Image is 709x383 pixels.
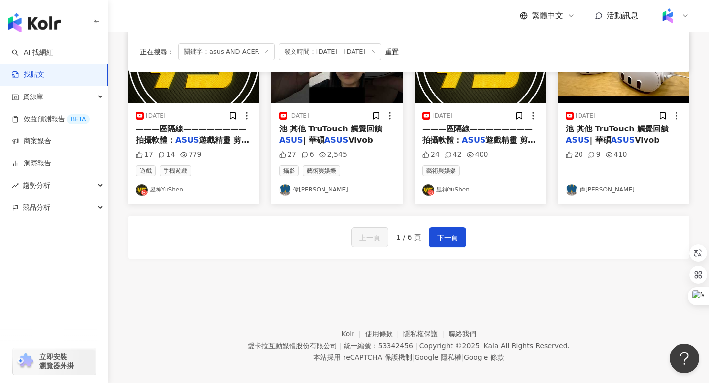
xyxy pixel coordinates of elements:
[415,342,418,350] span: |
[8,13,61,32] img: logo
[566,184,578,196] img: KOL Avatar
[351,227,388,247] button: 上一頁
[279,184,395,196] a: KOL Avatar偉[PERSON_NAME]
[303,135,324,145] span: | 華碩
[429,227,466,247] button: 下一頁
[136,124,246,144] span: ———區隔線———————— 拍攝軟體：
[348,135,373,145] span: Vivob
[248,342,337,350] div: 愛卡拉互動媒體股份有限公司
[449,330,476,338] a: 聯絡我們
[303,165,340,176] span: 藝術與娛樂
[301,150,314,160] div: 6
[422,150,440,160] div: 24
[344,342,413,350] div: 統一編號：53342456
[180,150,202,160] div: 779
[462,135,485,145] mark: ASUS
[39,352,74,370] span: 立即安裝 瀏覽器外掛
[467,150,488,160] div: 400
[136,150,153,160] div: 17
[146,112,166,120] div: [DATE]
[566,135,589,145] mark: ASUS
[23,174,50,196] span: 趨勢分析
[588,150,601,160] div: 9
[566,124,669,133] span: 池 其他 TruTouch 觸覺回饋
[606,150,627,160] div: 410
[13,348,96,375] a: chrome extension立即安裝 瀏覽器外掛
[635,135,659,145] span: Vivob
[23,86,43,108] span: 資源庫
[607,11,638,20] span: 活動訊息
[566,150,583,160] div: 20
[136,165,156,176] span: 遊戲
[403,330,449,338] a: 隱私權保護
[339,342,342,350] span: |
[160,165,191,176] span: 手機遊戲
[279,124,382,133] span: 池 其他 TruTouch 觸覺回饋
[464,353,504,361] a: Google 條款
[16,353,35,369] img: chrome extension
[422,184,434,196] img: KOL Avatar
[437,232,458,244] span: 下一頁
[385,48,399,56] div: 重置
[365,330,404,338] a: 使用條款
[178,43,275,60] span: 關鍵字：asus AND ACER
[279,150,296,160] div: 27
[611,135,635,145] mark: ASUS
[341,330,365,338] a: Kolr
[12,159,51,168] a: 洞察報告
[319,150,347,160] div: 2,545
[313,351,504,363] span: 本站採用 reCAPTCHA 保護機制
[445,150,462,160] div: 42
[412,353,415,361] span: |
[414,353,461,361] a: Google 隱私權
[289,112,309,120] div: [DATE]
[422,124,533,144] span: ———區隔線———————— 拍攝軟體：
[140,48,174,56] span: 正在搜尋 ：
[422,184,538,196] a: KOL Avatar昱神YuShen
[576,112,596,120] div: [DATE]
[12,114,90,124] a: 效益預測報告BETA
[279,43,381,60] span: 發文時間：[DATE] - [DATE]
[422,165,460,176] span: 藝術與娛樂
[658,6,677,25] img: Kolr%20app%20icon%20%281%29.png
[12,48,53,58] a: searchAI 找網紅
[279,165,299,176] span: 攝影
[175,135,199,145] mark: ASUS
[419,342,570,350] div: Copyright © 2025 All Rights Reserved.
[158,150,175,160] div: 14
[670,344,699,373] iframe: Help Scout Beacon - Open
[432,112,452,120] div: [DATE]
[12,182,19,189] span: rise
[279,184,291,196] img: KOL Avatar
[136,184,148,196] img: KOL Avatar
[279,135,303,145] mark: ASUS
[532,10,563,21] span: 繁體中文
[23,196,50,219] span: 競品分析
[12,70,44,80] a: 找貼文
[12,136,51,146] a: 商案媒合
[482,342,499,350] a: iKala
[396,233,421,241] span: 1 / 6 頁
[324,135,348,145] mark: ASUS
[136,184,252,196] a: KOL Avatar昱神YuShen
[589,135,611,145] span: | 華碩
[566,184,681,196] a: KOL Avatar偉[PERSON_NAME]
[461,353,464,361] span: |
